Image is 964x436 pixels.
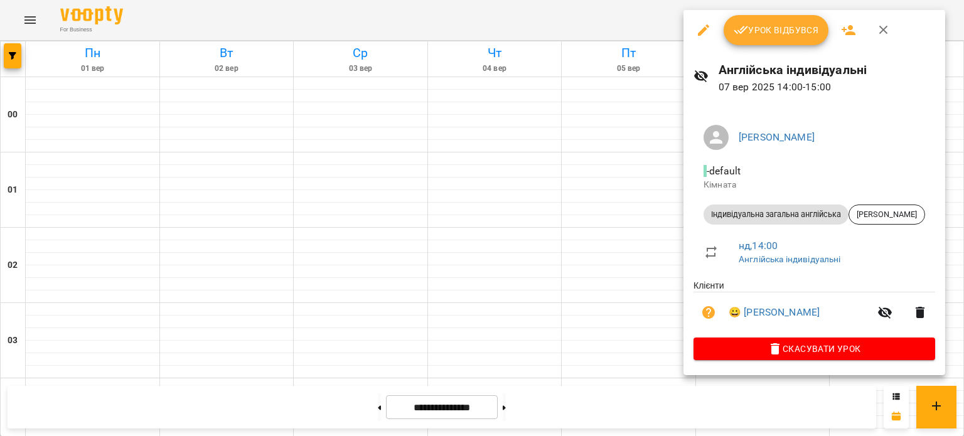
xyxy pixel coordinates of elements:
span: Урок відбувся [734,23,819,38]
span: Індивідуальна загальна англійська [704,209,849,220]
span: - default [704,165,743,177]
button: Візит ще не сплачено. Додати оплату? [694,297,724,327]
button: Скасувати Урок [694,338,935,360]
a: 😀 [PERSON_NAME] [729,305,820,320]
a: [PERSON_NAME] [739,131,815,143]
span: [PERSON_NAME] [849,209,924,220]
div: [PERSON_NAME] [849,205,925,225]
p: 07 вер 2025 14:00 - 15:00 [719,80,935,95]
button: Урок відбувся [724,15,829,45]
ul: Клієнти [694,279,935,338]
h6: Англійська індивідуальні [719,60,935,80]
p: Кімната [704,179,925,191]
a: Англійська індивідуальні [739,254,841,264]
span: Скасувати Урок [704,341,925,356]
a: нд , 14:00 [739,240,778,252]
